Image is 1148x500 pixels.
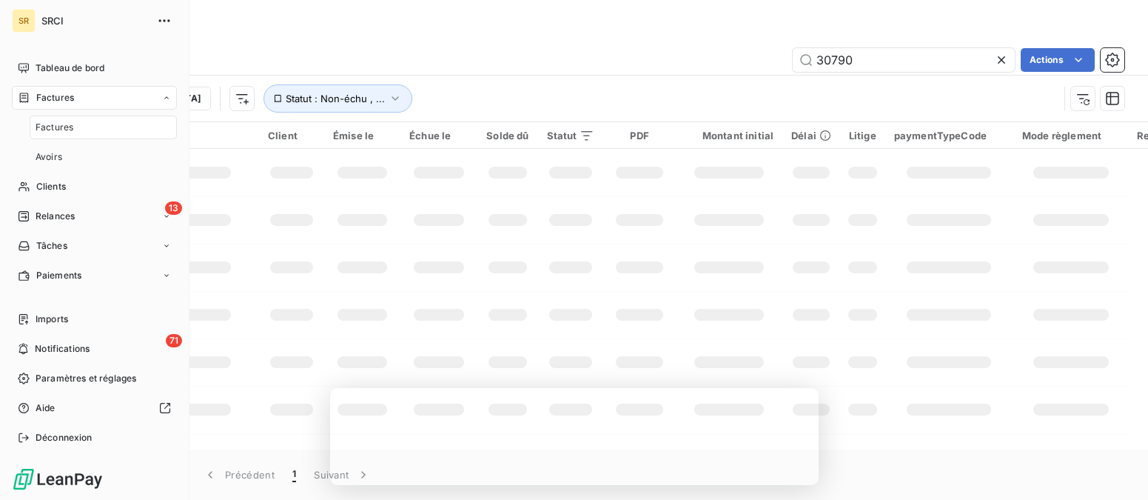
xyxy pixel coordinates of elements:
div: Client [268,130,315,141]
span: Paramètres et réglages [36,372,136,385]
span: Imports [36,313,68,326]
button: Actions [1021,48,1095,72]
span: 1 [292,467,296,482]
iframe: Intercom live chat [1098,450,1133,485]
span: Paiements [36,269,81,282]
img: Logo LeanPay [12,467,104,491]
input: Rechercher [793,48,1015,72]
span: Avoirs [36,150,62,164]
div: Échue le [409,130,469,141]
div: SR [12,9,36,33]
div: Émise le [333,130,392,141]
a: Aide [12,396,177,420]
span: Clients [36,180,66,193]
div: Délai [791,130,831,141]
span: SRCI [41,15,148,27]
div: Statut [547,130,595,141]
div: Solde dû [486,130,528,141]
iframe: Enquête de LeanPay [330,388,819,485]
span: Tâches [36,239,67,253]
span: Relances [36,210,75,223]
button: Suivant [305,459,380,490]
span: Factures [36,121,73,134]
div: paymentTypeCode [894,130,1004,141]
button: 1 [283,459,305,490]
span: Factures [36,91,74,104]
button: Précédent [194,459,283,490]
span: 13 [165,201,182,215]
div: Montant initial [685,130,773,141]
span: Notifications [35,342,90,356]
span: Aide [36,401,56,415]
span: 71 [166,334,182,347]
button: Statut : Non-échu , ... [263,84,412,113]
div: Litige [849,130,876,141]
div: Mode règlement [1022,130,1119,141]
span: Déconnexion [36,431,93,444]
span: Tableau de bord [36,61,104,75]
span: Statut : Non-échu , ... [286,93,385,104]
div: PDF [612,130,666,141]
